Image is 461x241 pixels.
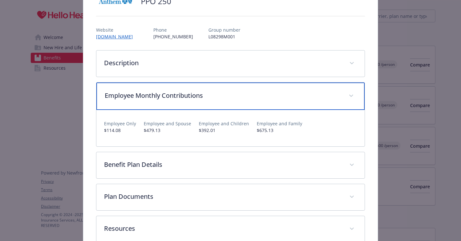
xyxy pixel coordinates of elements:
p: Description [104,58,342,68]
div: Employee Monthly Contributions [96,82,365,110]
div: Employee Monthly Contributions [96,110,365,146]
div: Plan Documents [96,184,365,210]
p: [PHONE_NUMBER] [153,33,193,40]
p: $479.13 [144,127,191,134]
p: $675.13 [257,127,302,134]
p: Benefit Plan Details [104,160,342,169]
p: Plan Documents [104,192,342,201]
p: Phone [153,27,193,33]
p: Employee and Family [257,120,302,127]
p: Employee and Children [199,120,249,127]
p: Website [96,27,138,33]
p: Employee Monthly Contributions [105,91,341,100]
p: Employee Only [104,120,136,127]
p: $114.08 [104,127,136,134]
p: Employee and Spouse [144,120,191,127]
p: $392.01 [199,127,249,134]
p: Group number [208,27,240,33]
p: L08298M001 [208,33,240,40]
div: Description [96,51,365,77]
a: [DOMAIN_NAME] [96,34,138,40]
div: Benefit Plan Details [96,152,365,178]
p: Resources [104,224,342,233]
